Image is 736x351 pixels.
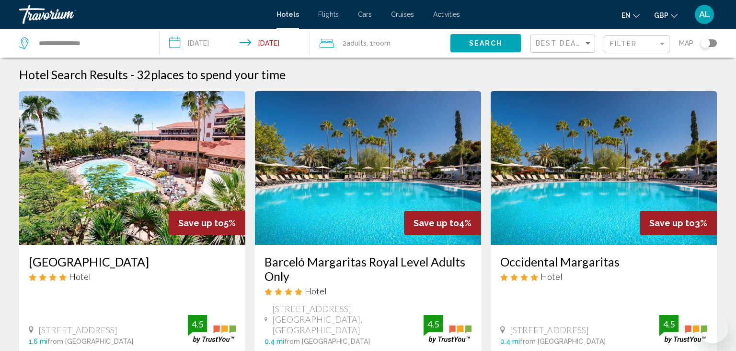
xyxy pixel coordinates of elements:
span: 2 [343,36,367,50]
mat-select: Sort by [536,40,592,48]
span: Hotel [540,271,563,282]
button: Toggle map [693,39,717,48]
button: Change currency [654,8,678,22]
div: 4.5 [188,318,207,330]
span: from [GEOGRAPHIC_DATA] [520,338,606,345]
div: 5% [169,211,245,235]
img: trustyou-badge.svg [424,315,471,343]
div: 4.5 [424,318,443,330]
button: Change language [621,8,640,22]
a: Hotels [276,11,299,18]
span: [STREET_ADDRESS] [510,325,589,335]
span: en [621,12,631,19]
span: , 1 [367,36,391,50]
img: trustyou-badge.svg [188,315,236,343]
span: Room [373,39,391,47]
h1: Hotel Search Results [19,67,128,82]
a: Cars [358,11,372,18]
span: Save up to [649,218,695,228]
span: GBP [654,12,668,19]
span: from [GEOGRAPHIC_DATA] [47,338,133,345]
span: Best Deals [536,39,586,47]
div: 4 star Hotel [29,271,236,282]
a: Activities [433,11,460,18]
div: 4 star Hotel [264,286,471,296]
span: Filter [610,40,637,48]
img: Hotel image [19,91,245,245]
span: from [GEOGRAPHIC_DATA] [284,338,370,345]
span: Hotel [305,286,327,296]
span: [STREET_ADDRESS] [38,325,117,335]
img: trustyou-badge.svg [659,315,707,343]
div: 4% [404,211,481,235]
button: User Menu [692,4,717,24]
button: Check-in date: Nov 10, 2025 Check-out date: Nov 14, 2025 [160,29,310,58]
a: Barceló Margaritas Royal Level Adults Only [264,254,471,283]
button: Travelers: 2 adults, 0 children [310,29,450,58]
img: Hotel image [491,91,717,245]
a: Travorium [19,5,267,24]
span: places to spend your time [151,67,286,82]
a: Cruises [391,11,414,18]
span: Save up to [414,218,459,228]
div: 4.5 [659,318,678,330]
span: [STREET_ADDRESS] [GEOGRAPHIC_DATA], [GEOGRAPHIC_DATA] [272,303,424,335]
div: 3% [640,211,717,235]
h2: 32 [137,67,286,82]
span: - [130,67,134,82]
a: Occidental Margaritas [500,254,707,269]
button: Filter [605,35,669,54]
span: Map [679,36,693,50]
span: 0.4 mi [500,338,520,345]
span: Save up to [178,218,224,228]
span: Search [469,40,503,48]
div: 4 star Hotel [500,271,707,282]
span: Adults [346,39,367,47]
span: 1.6 mi [29,338,47,345]
iframe: Button to launch messaging window [698,313,728,343]
a: [GEOGRAPHIC_DATA] [29,254,236,269]
span: 0.4 mi [264,338,284,345]
button: Search [450,34,521,52]
span: Hotel [69,271,91,282]
span: AL [699,10,710,19]
img: Hotel image [255,91,481,245]
a: Flights [318,11,339,18]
